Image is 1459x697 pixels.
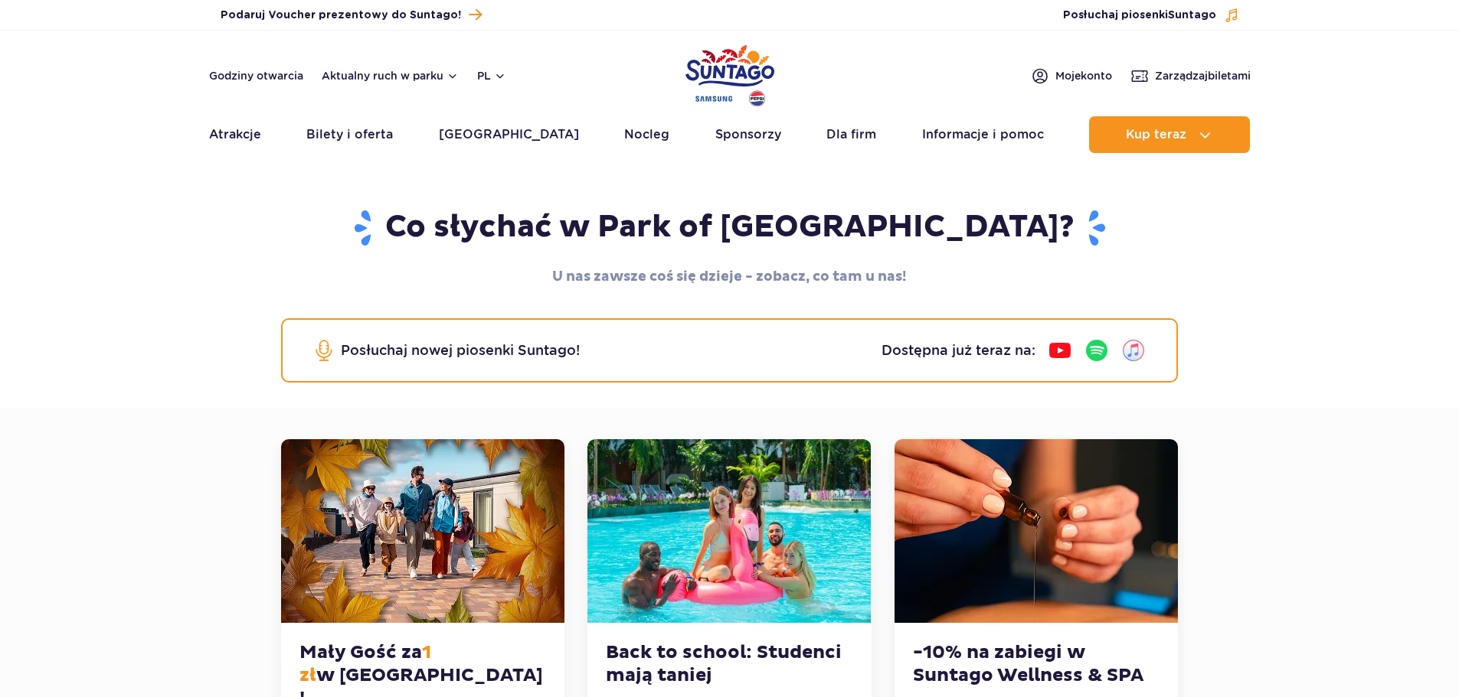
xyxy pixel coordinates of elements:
[685,38,774,109] a: Park of Poland
[882,340,1035,361] p: Dostępna już teraz na:
[341,340,580,361] p: Posłuchaj nowej piosenki Suntago!
[715,116,781,153] a: Sponsorzy
[1055,68,1112,83] span: Moje konto
[1155,68,1251,83] span: Zarządzaj biletami
[209,116,261,153] a: Atrakcje
[1063,8,1239,23] button: Posłuchaj piosenkiSuntago
[439,116,579,153] a: [GEOGRAPHIC_DATA]
[221,8,461,23] span: Podaruj Voucher prezentowy do Suntago!
[209,68,303,83] a: Godziny otwarcia
[299,641,431,687] span: 1 zł
[606,641,852,687] h3: Back to school: Studenci mają taniej
[1048,338,1072,363] img: YouTube
[1089,116,1250,153] button: Kup teraz
[281,266,1178,288] p: U nas zawsze coś się dzieje - zobacz, co tam u nas!
[1031,67,1112,85] a: Mojekonto
[826,116,876,153] a: Dla firm
[1168,10,1216,21] span: Suntago
[1084,338,1109,363] img: Spotify
[895,439,1178,623] img: -10% na zabiegi w Suntago Wellness &amp; SPA
[913,641,1160,687] h3: -10% na zabiegi w Suntago Wellness & SPA
[306,116,393,153] a: Bilety i oferta
[624,116,669,153] a: Nocleg
[1126,128,1186,142] span: Kup teraz
[587,439,871,623] img: Back to school: Studenci mają taniej
[281,439,564,623] img: Mały Gość za &lt;span class=&quot;-cOrange&quot;&gt;1 zł&lt;/span&gt; w&amp;nbsp;Suntago Village!
[221,5,482,25] a: Podaruj Voucher prezentowy do Suntago!
[1063,8,1216,23] span: Posłuchaj piosenki
[1121,338,1146,363] img: iTunes
[922,116,1044,153] a: Informacje i pomoc
[477,68,506,83] button: pl
[322,70,459,82] button: Aktualny ruch w parku
[281,208,1178,248] h1: Co słychać w Park of [GEOGRAPHIC_DATA]?
[1130,67,1251,85] a: Zarządzajbiletami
